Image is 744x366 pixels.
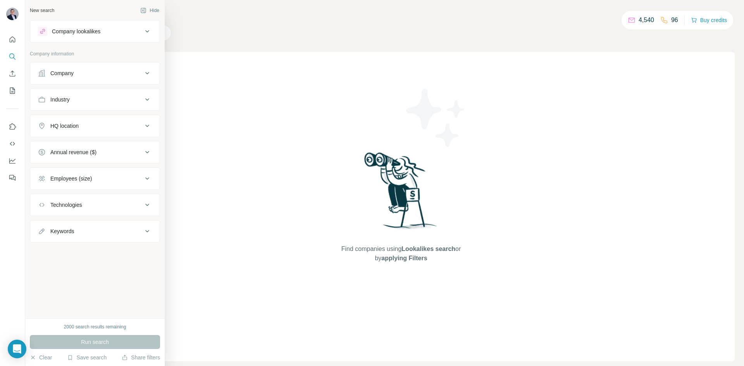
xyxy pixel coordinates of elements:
p: Company information [30,50,160,57]
span: applying Filters [381,255,427,261]
div: Employees (size) [50,175,92,182]
button: Quick start [6,33,19,46]
button: Company lookalikes [30,22,160,41]
button: Feedback [6,171,19,185]
img: Surfe Illustration - Stars [401,83,471,153]
span: Find companies using or by [339,244,463,263]
img: Avatar [6,8,19,20]
div: New search [30,7,54,14]
button: Share filters [122,354,160,361]
button: Clear [30,354,52,361]
h4: Search [67,9,735,20]
button: Save search [67,354,107,361]
button: Hide [135,5,165,16]
div: Annual revenue ($) [50,148,96,156]
img: Surfe Illustration - Woman searching with binoculars [361,150,441,237]
div: Technologies [50,201,82,209]
button: Company [30,64,160,82]
button: Dashboard [6,154,19,168]
button: Technologies [30,196,160,214]
div: HQ location [50,122,79,130]
button: Search [6,50,19,64]
button: My lists [6,84,19,98]
button: Use Surfe on LinkedIn [6,120,19,134]
button: Keywords [30,222,160,241]
button: Industry [30,90,160,109]
button: Employees (size) [30,169,160,188]
div: Industry [50,96,70,103]
button: Use Surfe API [6,137,19,151]
button: Enrich CSV [6,67,19,81]
p: 96 [671,15,678,25]
div: Company [50,69,74,77]
p: 4,540 [639,15,654,25]
div: Keywords [50,227,74,235]
button: Annual revenue ($) [30,143,160,162]
div: Open Intercom Messenger [8,340,26,358]
div: Company lookalikes [52,27,100,35]
span: Lookalikes search [401,246,455,252]
button: HQ location [30,117,160,135]
button: Buy credits [691,15,727,26]
div: 2000 search results remaining [64,323,126,330]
